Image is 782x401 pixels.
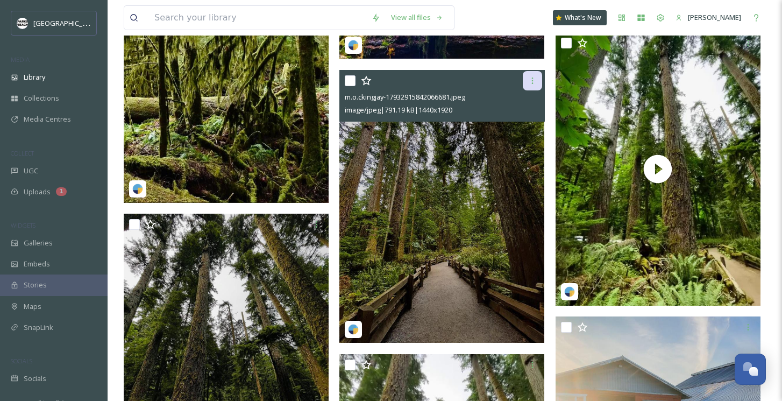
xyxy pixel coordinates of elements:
[11,55,30,64] span: MEDIA
[56,187,67,196] div: 1
[24,301,41,312] span: Maps
[386,7,449,28] a: View all files
[24,166,38,176] span: UGC
[149,6,366,30] input: Search your library
[24,187,51,197] span: Uploads
[24,72,45,82] span: Library
[339,70,544,343] img: m.o.ckingjay-17932915842066681.jpeg
[11,357,32,365] span: SOCIALS
[735,354,766,385] button: Open Chat
[24,93,59,103] span: Collections
[556,32,760,306] img: thumbnail
[132,184,143,194] img: snapsea-logo.png
[348,40,359,51] img: snapsea-logo.png
[24,374,46,384] span: Socials
[345,92,465,102] span: m.o.ckingjay-17932915842066681.jpeg
[345,105,452,115] span: image/jpeg | 791.19 kB | 1440 x 1920
[24,114,71,124] span: Media Centres
[24,280,47,290] span: Stories
[11,221,35,229] span: WIDGETS
[553,10,607,25] a: What's New
[670,7,747,28] a: [PERSON_NAME]
[24,259,50,269] span: Embeds
[11,149,34,157] span: COLLECT
[348,324,359,335] img: snapsea-logo.png
[688,12,741,22] span: [PERSON_NAME]
[33,18,130,28] span: [GEOGRAPHIC_DATA] Tourism
[24,322,53,333] span: SnapLink
[564,286,575,297] img: snapsea-logo.png
[24,238,53,248] span: Galleries
[17,18,28,29] img: parks%20beach.jpg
